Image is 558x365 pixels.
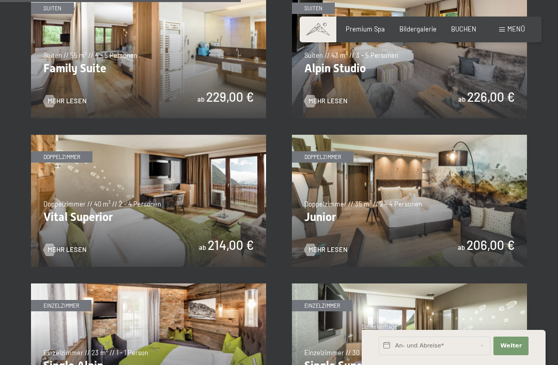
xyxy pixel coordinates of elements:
span: Einwilligung Marketing* [179,207,264,217]
span: 1 [361,345,363,352]
span: Mehr Lesen [48,245,87,255]
span: Mehr Lesen [308,245,348,255]
button: Weiter [493,337,529,355]
img: Junior [292,135,527,267]
a: Single Superior [292,283,527,289]
a: Single Alpin [31,283,266,289]
span: Weiter [500,342,522,350]
a: Premium Spa [346,25,385,33]
span: Mehr Lesen [308,97,348,106]
span: Schnellanfrage [362,324,397,330]
a: Mehr Lesen [43,245,87,255]
a: Bildergalerie [399,25,437,33]
a: Vital Superior [31,135,266,140]
span: Mehr Lesen [48,97,87,106]
a: Mehr Lesen [43,97,87,106]
span: Menü [507,25,525,33]
a: Junior [292,135,527,140]
a: Mehr Lesen [304,245,348,255]
a: BUCHEN [451,25,476,33]
a: Mehr Lesen [304,97,348,106]
img: Vital Superior [31,135,266,267]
